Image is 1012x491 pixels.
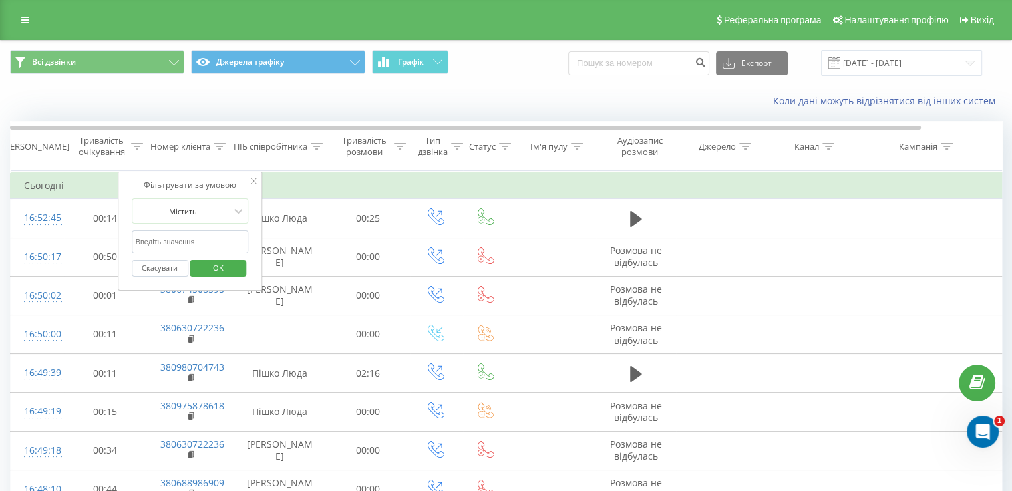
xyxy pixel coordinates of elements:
td: 00:50 [64,238,147,276]
div: Джерело [699,141,736,152]
a: 380630722236 [160,438,224,450]
span: Розмова не відбулась [610,438,662,462]
div: Номер клієнта [150,141,210,152]
div: 16:50:17 [24,244,51,270]
td: 00:14 [64,199,147,238]
div: Ім'я пулу [530,141,568,152]
button: Скасувати [132,260,188,277]
input: Пошук за номером [568,51,709,75]
td: [PERSON_NAME] [234,431,327,470]
div: Канал [794,141,819,152]
span: Графік [398,57,424,67]
td: 02:16 [327,354,410,393]
div: Статус [469,141,496,152]
span: 1 [994,416,1005,426]
td: 00:11 [64,354,147,393]
div: Кампанія [899,141,937,152]
td: [PERSON_NAME] [234,276,327,315]
div: Тип дзвінка [418,135,448,158]
span: Налаштування профілю [844,15,948,25]
td: 00:00 [327,393,410,431]
iframe: Intercom live chat [967,416,999,448]
div: 16:49:19 [24,399,51,424]
button: Всі дзвінки [10,50,184,74]
div: Аудіозапис розмови [607,135,672,158]
td: 00:01 [64,276,147,315]
span: Вихід [971,15,994,25]
div: 16:50:00 [24,321,51,347]
td: 00:11 [64,315,147,353]
td: Пішко Люда [234,199,327,238]
td: 00:00 [327,238,410,276]
td: [PERSON_NAME] [234,238,327,276]
a: 380980704743 [160,361,224,373]
span: Розмова не відбулась [610,399,662,424]
button: Джерела трафіку [191,50,365,74]
a: 380630722236 [160,321,224,334]
a: 380688986909 [160,476,224,489]
td: Пішко Люда [234,354,327,393]
div: 16:50:02 [24,283,51,309]
div: ПІБ співробітника [234,141,307,152]
td: Пішко Люда [234,393,327,431]
span: OK [200,257,237,278]
div: [PERSON_NAME] [2,141,69,152]
span: Розмова не відбулась [610,283,662,307]
div: 16:49:18 [24,438,51,464]
a: 380975878618 [160,399,224,412]
span: Всі дзвінки [32,57,76,67]
td: 00:00 [327,431,410,470]
button: Експорт [716,51,788,75]
span: Розмова не відбулась [610,321,662,346]
td: 00:00 [327,276,410,315]
td: 00:34 [64,431,147,470]
div: Фільтрувати за умовою [132,178,249,192]
button: OK [190,260,247,277]
td: 00:00 [327,315,410,353]
input: Введіть значення [132,230,249,253]
div: Тривалість розмови [338,135,391,158]
span: Розмова не відбулась [610,244,662,269]
div: 16:52:45 [24,205,51,231]
div: Тривалість очікування [75,135,128,158]
td: 00:15 [64,393,147,431]
div: 16:49:39 [24,360,51,386]
a: Коли дані можуть відрізнятися вiд інших систем [773,94,1002,107]
button: Графік [372,50,448,74]
td: 00:25 [327,199,410,238]
span: Реферальна програма [724,15,822,25]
